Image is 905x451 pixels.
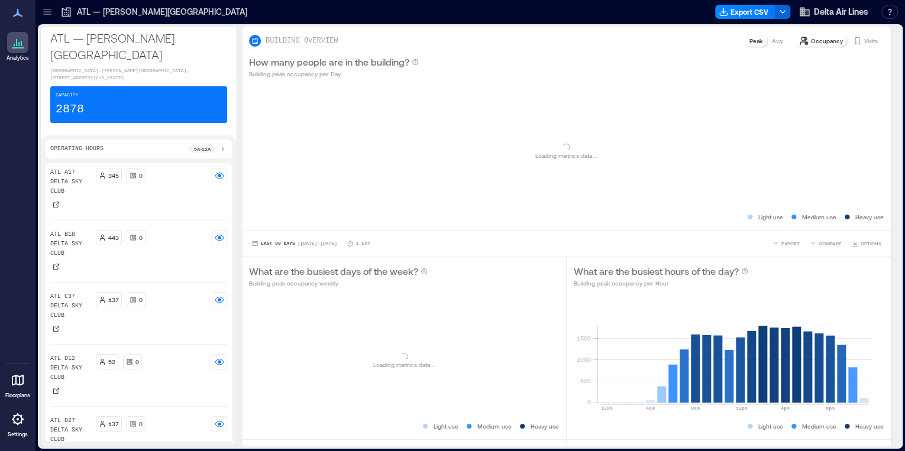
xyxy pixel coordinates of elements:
[807,238,844,249] button: COMPARE
[194,145,211,153] p: 5a - 12a
[108,419,119,429] p: 137
[7,54,29,61] p: Analytics
[139,233,143,242] p: 0
[249,264,418,278] p: What are the busiest days of the week?
[795,2,872,21] button: Delta Air Lines
[356,240,370,247] p: 1 Day
[736,405,747,411] text: 12pm
[5,392,30,399] p: Floorplans
[802,421,836,431] p: Medium use
[108,295,119,304] p: 137
[249,55,409,69] p: How many people are in the building?
[8,431,28,438] p: Settings
[577,356,591,363] tspan: 1000
[50,30,227,63] p: ATL — [PERSON_NAME][GEOGRAPHIC_DATA]
[749,36,762,46] p: Peak
[373,360,435,369] p: Loading metrics data ...
[3,28,33,65] a: Analytics
[50,67,227,82] p: [GEOGRAPHIC_DATA]–[PERSON_NAME][GEOGRAPHIC_DATA], [STREET_ADDRESS][US_STATE]
[861,240,881,247] span: OPTIONS
[855,212,884,222] p: Heavy use
[574,278,748,288] p: Building peak occupancy per Hour
[2,366,34,403] a: Floorplans
[772,36,783,46] p: Avg
[535,151,597,160] p: Loading metrics data ...
[781,240,800,247] span: EXPORT
[781,405,790,411] text: 4pm
[580,377,591,384] tspan: 500
[531,421,559,431] p: Heavy use
[50,144,104,154] p: Operating Hours
[434,421,458,431] p: Light use
[758,212,783,222] p: Light use
[108,171,119,180] p: 345
[477,421,512,431] p: Medium use
[77,6,247,18] p: ATL — [PERSON_NAME][GEOGRAPHIC_DATA]
[849,238,884,249] button: OPTIONS
[135,357,139,366] p: 0
[814,6,868,18] span: Delta Air Lines
[826,405,835,411] text: 8pm
[587,398,591,405] tspan: 0
[266,36,338,46] p: BUILDING OVERVIEW
[249,69,419,79] p: Building peak occupancy per Day
[249,278,428,288] p: Building peak occupancy weekly
[770,238,802,249] button: EXPORT
[646,405,655,411] text: 4am
[864,36,878,46] p: Visits
[108,357,115,366] p: 52
[50,292,91,320] p: ATL C37 Delta Sky Club
[50,168,91,196] p: ATL A17 Delta Sky Club
[577,335,591,342] tspan: 1500
[855,421,884,431] p: Heavy use
[802,212,836,222] p: Medium use
[56,101,84,118] p: 2878
[691,405,700,411] text: 8am
[574,264,739,278] p: What are the busiest hours of the day?
[56,92,78,99] p: Capacity
[601,405,612,411] text: 12am
[811,36,843,46] p: Occupancy
[50,354,91,382] p: ATL D12 Delta Sky Club
[108,233,119,242] p: 443
[819,240,842,247] span: COMPARE
[4,405,32,442] a: Settings
[139,419,143,429] p: 0
[758,421,783,431] p: Light use
[249,238,340,249] button: Last 90 Days |[DATE]-[DATE]
[139,295,143,304] p: 0
[139,171,143,180] p: 0
[50,416,91,444] p: ATL D27 Delta Sky Club
[715,5,775,19] button: Export CSV
[50,230,91,258] p: ATL B18 Delta Sky Club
